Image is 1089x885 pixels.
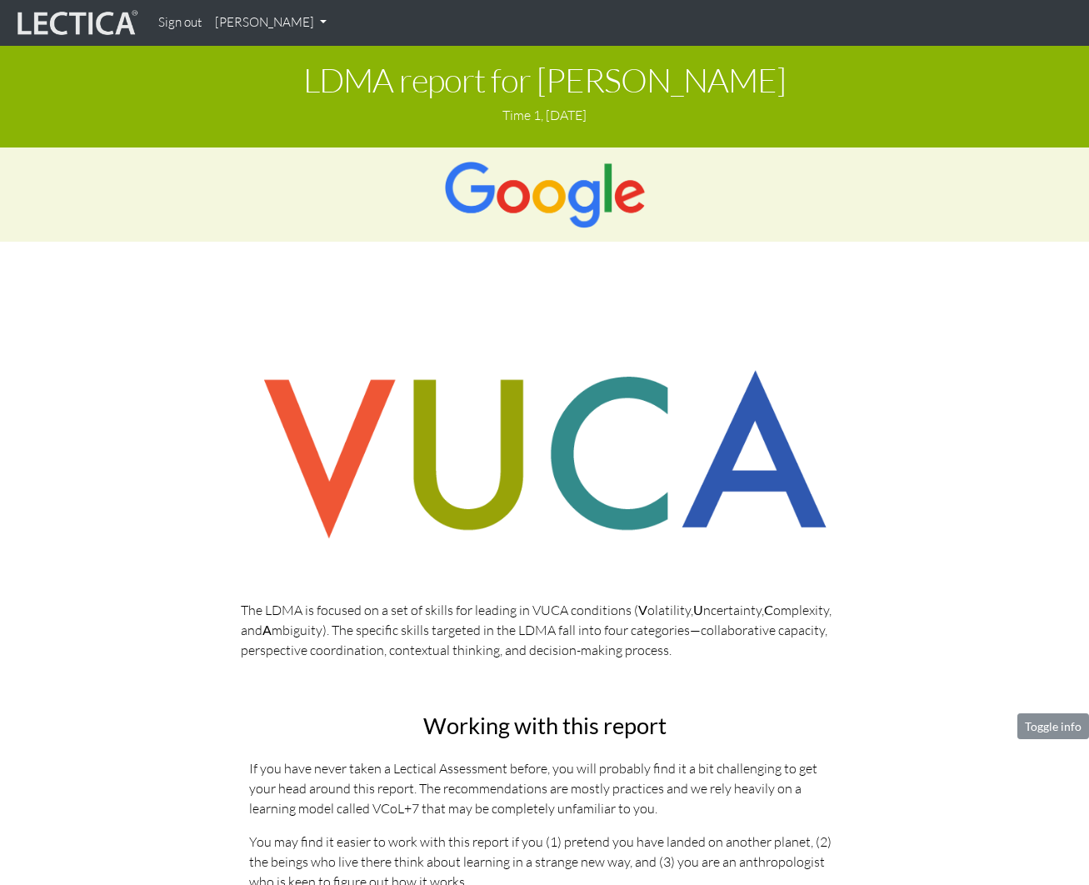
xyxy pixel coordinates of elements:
p: The LDMA is focused on a set of skills for leading in VUCA conditions ( olatility, ncertainty, om... [241,600,849,660]
a: [PERSON_NAME] [208,7,333,39]
strong: C [764,602,773,617]
h2: Working with this report [249,713,841,738]
button: Toggle info [1017,713,1089,739]
strong: A [262,622,272,637]
p: If you have never taken a Lectical Assessment before, you will probably find it a bit challenging... [249,758,841,818]
strong: V [638,602,647,617]
img: lecticalive [13,7,138,39]
h1: LDMA report for [PERSON_NAME] [12,62,1077,98]
img: Google Logo [443,161,645,228]
img: vuca skills [241,349,849,561]
strong: U [693,602,703,617]
p: Time 1, [DATE] [12,105,1077,125]
a: Sign out [152,7,208,39]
